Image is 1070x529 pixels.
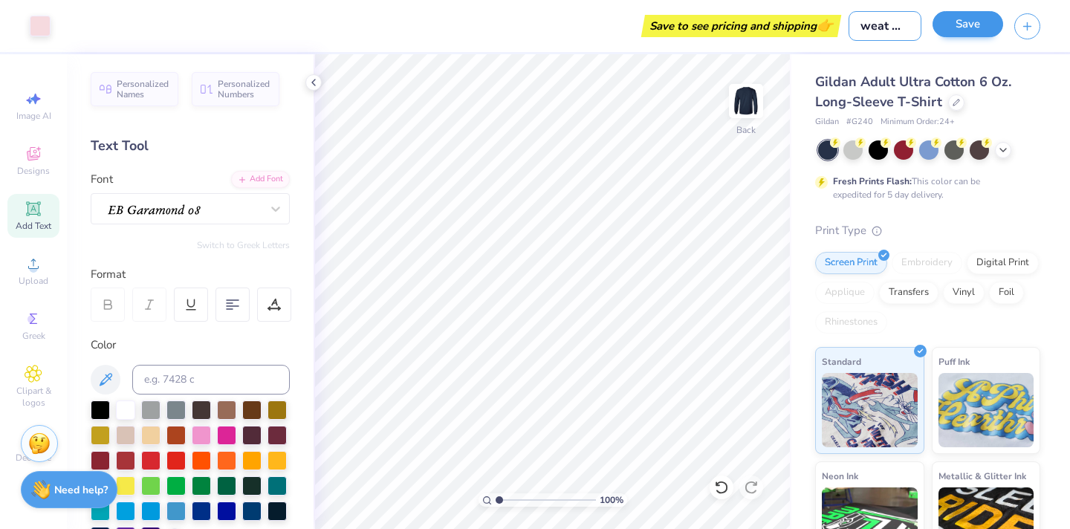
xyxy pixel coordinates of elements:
button: Save [933,11,1003,37]
span: Personalized Names [117,79,169,100]
label: Font [91,171,113,188]
img: Back [731,86,761,116]
strong: Fresh Prints Flash: [833,175,912,187]
span: Personalized Numbers [218,79,270,100]
span: Neon Ink [822,468,858,484]
span: Gildan [815,116,839,129]
div: Foil [989,282,1024,304]
span: Upload [19,275,48,287]
input: Untitled Design [849,11,921,41]
div: Vinyl [943,282,985,304]
span: Minimum Order: 24 + [881,116,955,129]
div: Transfers [879,282,938,304]
div: Back [736,123,756,137]
div: This color can be expedited for 5 day delivery. [833,175,1016,201]
span: Decorate [16,452,51,464]
span: 👉 [817,16,833,34]
span: Clipart & logos [7,385,59,409]
span: Standard [822,354,861,369]
img: Standard [822,373,918,447]
span: Image AI [16,110,51,122]
span: Puff Ink [938,354,970,369]
div: Screen Print [815,252,887,274]
span: Designs [17,165,50,177]
div: Text Tool [91,136,290,156]
span: # G240 [846,116,873,129]
span: 100 % [600,493,623,507]
span: Metallic & Glitter Ink [938,468,1026,484]
input: e.g. 7428 c [132,365,290,395]
div: Add Font [231,171,290,188]
strong: Need help? [54,483,108,497]
div: Applique [815,282,875,304]
span: Greek [22,330,45,342]
div: Save to see pricing and shipping [645,15,837,37]
button: Switch to Greek Letters [197,239,290,251]
span: Add Text [16,220,51,232]
div: Color [91,337,290,354]
div: Embroidery [892,252,962,274]
img: Puff Ink [938,373,1034,447]
div: Print Type [815,222,1040,239]
div: Format [91,266,291,283]
div: Rhinestones [815,311,887,334]
div: Digital Print [967,252,1039,274]
span: Gildan Adult Ultra Cotton 6 Oz. Long-Sleeve T-Shirt [815,73,1011,111]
